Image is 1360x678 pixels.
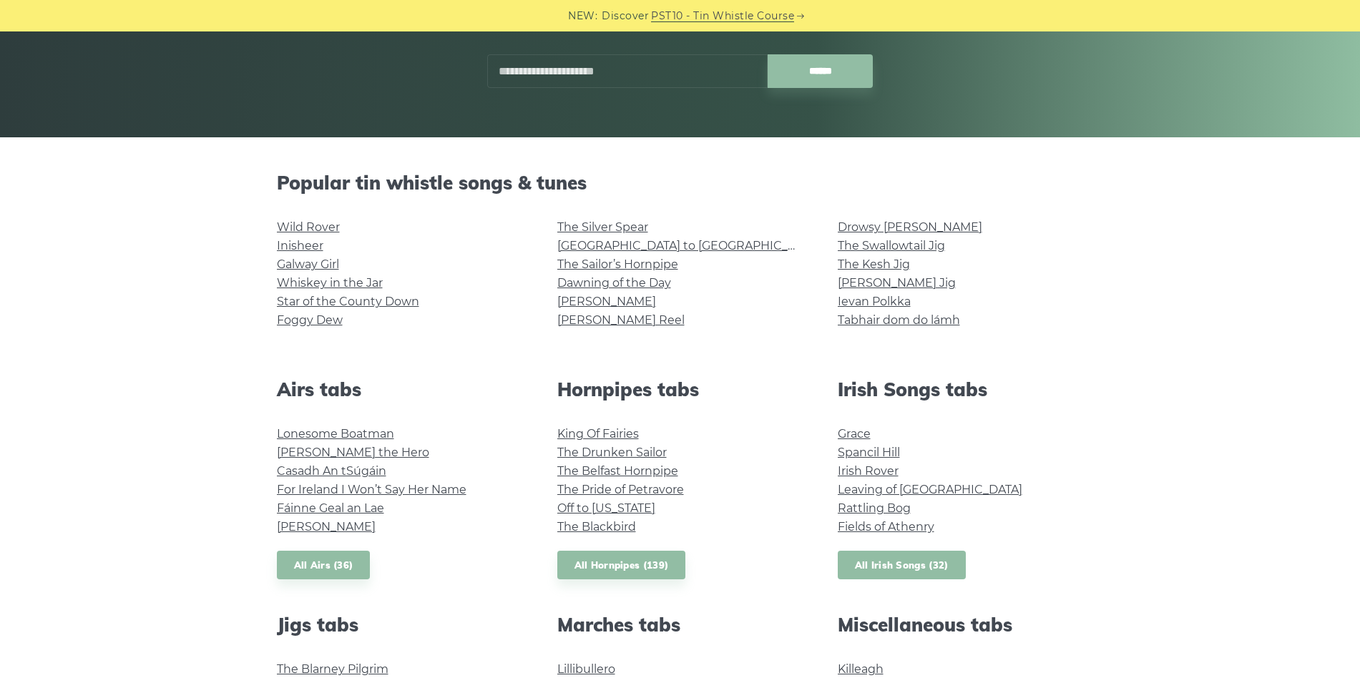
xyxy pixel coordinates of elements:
[557,427,639,441] a: King Of Fairies
[838,662,884,676] a: Killeagh
[838,464,899,478] a: Irish Rover
[557,239,821,252] a: [GEOGRAPHIC_DATA] to [GEOGRAPHIC_DATA]
[277,172,1084,194] h2: Popular tin whistle songs & tunes
[277,295,419,308] a: Star of the County Down
[277,551,371,580] a: All Airs (36)
[277,520,376,534] a: [PERSON_NAME]
[557,378,803,401] h2: Hornpipes tabs
[838,501,911,515] a: Rattling Bog
[277,662,388,676] a: The Blarney Pilgrim
[838,551,966,580] a: All Irish Songs (32)
[277,378,523,401] h2: Airs tabs
[277,464,386,478] a: Casadh An tSúgáin
[557,220,648,234] a: The Silver Spear
[838,239,945,252] a: The Swallowtail Jig
[557,313,685,327] a: [PERSON_NAME] Reel
[557,295,656,308] a: [PERSON_NAME]
[838,257,910,271] a: The Kesh Jig
[568,8,597,24] span: NEW:
[277,614,523,636] h2: Jigs tabs
[838,520,934,534] a: Fields of Athenry
[557,446,667,459] a: The Drunken Sailor
[838,378,1084,401] h2: Irish Songs tabs
[277,239,323,252] a: Inisheer
[557,483,684,496] a: The Pride of Petravore
[277,501,384,515] a: Fáinne Geal an Lae
[838,446,900,459] a: Spancil Hill
[277,483,466,496] a: For Ireland I Won’t Say Her Name
[838,313,960,327] a: Tabhair dom do lámh
[838,276,956,290] a: [PERSON_NAME] Jig
[557,662,615,676] a: Lillibullero
[557,464,678,478] a: The Belfast Hornpipe
[557,520,636,534] a: The Blackbird
[838,427,871,441] a: Grace
[277,276,383,290] a: Whiskey in the Jar
[651,8,794,24] a: PST10 - Tin Whistle Course
[602,8,649,24] span: Discover
[838,220,982,234] a: Drowsy [PERSON_NAME]
[557,276,671,290] a: Dawning of the Day
[838,295,911,308] a: Ievan Polkka
[557,257,678,271] a: The Sailor’s Hornpipe
[277,257,339,271] a: Galway Girl
[838,483,1022,496] a: Leaving of [GEOGRAPHIC_DATA]
[557,501,655,515] a: Off to [US_STATE]
[277,220,340,234] a: Wild Rover
[557,551,686,580] a: All Hornpipes (139)
[277,313,343,327] a: Foggy Dew
[557,614,803,636] h2: Marches tabs
[277,446,429,459] a: [PERSON_NAME] the Hero
[838,614,1084,636] h2: Miscellaneous tabs
[277,427,394,441] a: Lonesome Boatman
